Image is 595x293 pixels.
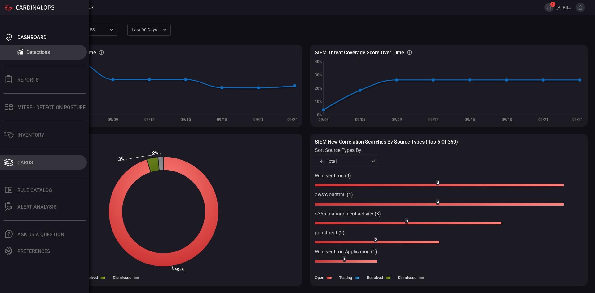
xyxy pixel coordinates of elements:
[572,118,583,122] text: 09/24
[315,73,322,77] text: 30%
[437,181,439,185] text: 4
[315,192,353,198] text: aws:cloudtrail (4)
[17,104,86,110] div: MITRE - Detection Posture
[315,86,322,91] text: 20%
[17,132,44,138] div: Inventory
[406,219,408,223] text: 3
[339,275,352,280] label: Testing
[181,118,191,122] text: 09/15
[17,34,46,40] div: Dashboard
[175,267,184,273] text: 95%
[392,118,402,122] text: 09/09
[550,2,555,7] span: 2
[428,118,439,122] text: 09/12
[253,118,264,122] text: 09/21
[538,118,549,122] text: 09/21
[375,238,377,242] text: 2
[437,200,439,204] text: 4
[315,211,381,217] text: o365:management:activity (3)
[343,257,346,261] text: 1
[17,77,39,83] div: Reports
[217,118,227,122] text: 09/18
[315,60,322,64] text: 40%
[315,139,583,145] h3: SIEM New correlation searches by source types (Top 5 of 359)
[398,275,416,280] label: Dismissed
[544,3,554,12] button: 2
[17,187,52,193] div: Rule Catalog
[287,118,297,122] text: 09/24
[317,113,322,117] text: 0%
[319,158,369,164] div: Total
[315,230,345,236] text: pan:threat (2)
[26,49,50,55] div: Detections
[152,150,159,156] text: 2%
[315,100,322,104] text: 10%
[315,50,404,55] h3: SIEM Threat coverage score over time
[132,27,161,33] p: Last 90 days
[17,204,57,210] div: ALERT ANALYSIS
[315,173,351,179] text: WinEventLog (4)
[367,275,383,280] label: Resolved
[82,275,98,280] label: Resolved
[315,249,377,255] text: WinEventLog:Application (1)
[315,275,324,280] label: Open
[144,118,155,122] text: 09/12
[556,5,573,10] span: [PERSON_NAME].[PERSON_NAME]
[118,156,125,162] text: 3%
[319,118,329,122] text: 09/03
[315,147,379,153] label: sort source types by
[355,118,365,122] text: 09/06
[17,160,33,166] div: Cards
[502,118,512,122] text: 09/18
[465,118,475,122] text: 09/15
[113,275,131,280] label: Dismissed
[17,248,50,254] div: Preferences
[108,118,118,122] text: 09/09
[17,232,64,238] div: Ask Us A Question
